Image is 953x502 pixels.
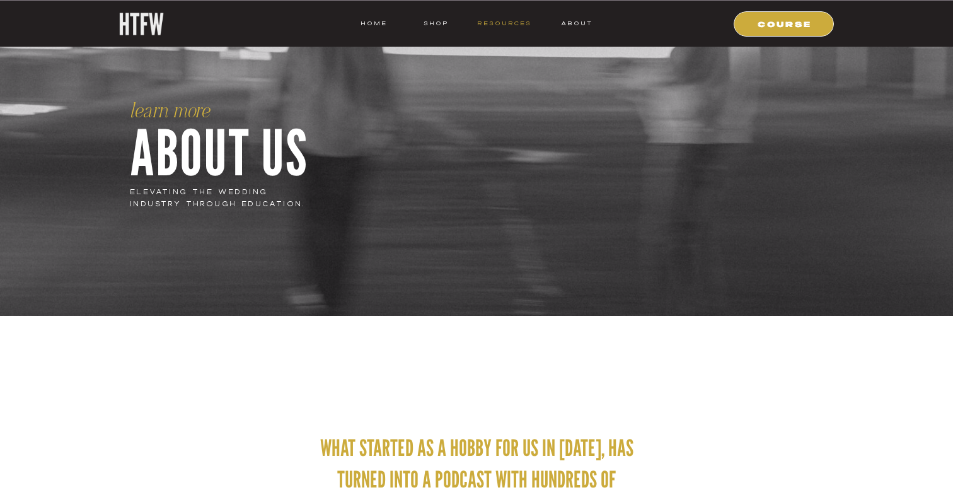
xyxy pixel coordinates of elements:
a: shop [411,18,461,29]
h1: learn more [130,100,458,123]
a: HOME [361,18,387,29]
a: resources [473,18,531,29]
a: ABOUT [560,18,592,29]
p: about us [130,108,413,178]
a: COURSE [742,18,828,29]
p: elevating the wedding industry through education. [130,186,313,211]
